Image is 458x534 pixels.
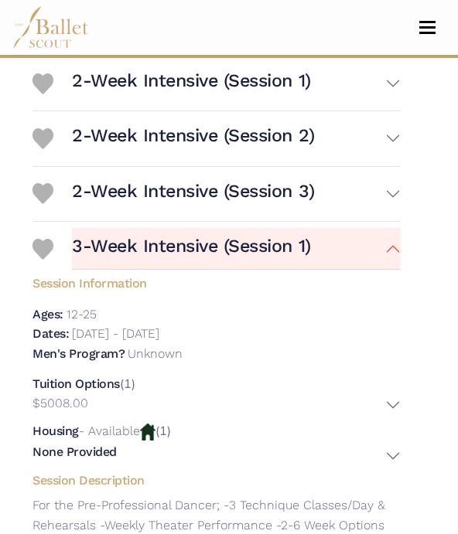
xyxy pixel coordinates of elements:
img: Heart [32,239,53,260]
h5: Housing [32,423,79,438]
div: (1) [32,374,401,417]
img: Heart [32,128,53,149]
button: $5008.00 [32,393,401,417]
button: 2-Week Intensive (Session 1) [72,63,401,104]
h5: Session Description [20,473,413,489]
button: Toggle navigation [409,20,446,35]
h5: Dates: [32,326,69,341]
div: (1) [32,421,401,467]
img: Heart [32,183,53,204]
button: None Provided [32,444,401,467]
h3: 2-Week Intensive (Session 1) [72,69,311,92]
button: 2-Week Intensive (Session 2) [72,117,401,159]
h5: Ages: [32,307,63,321]
h5: Men's Program? [32,346,125,361]
h3: 2-Week Intensive (Session 2) [72,124,315,147]
button: 3-Week Intensive (Session 1) [72,228,401,270]
p: - Available [79,423,140,438]
h5: Session Information [20,270,413,292]
p: Unknown [128,346,183,361]
h5: Tuition Options [32,376,120,391]
p: [DATE] - [DATE] [72,326,159,341]
img: Heart [32,73,53,94]
img: Housing Available [140,423,156,440]
h3: 3-Week Intensive (Session 1) [72,234,311,257]
p: 12-25 [67,307,97,321]
h3: 2-Week Intensive (Session 3) [72,179,315,202]
button: 2-Week Intensive (Session 3) [72,173,401,215]
p: $5008.00 [32,393,88,413]
h5: None Provided [32,444,117,461]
